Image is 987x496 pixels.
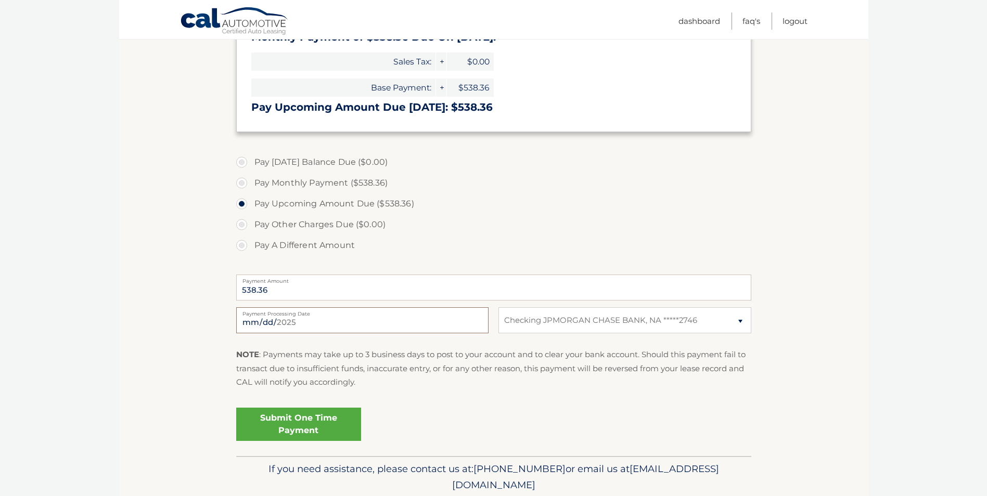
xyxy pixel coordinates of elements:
[236,214,751,235] label: Pay Other Charges Due ($0.00)
[236,275,751,301] input: Payment Amount
[251,101,736,114] h3: Pay Upcoming Amount Due [DATE]: $538.36
[236,173,751,193] label: Pay Monthly Payment ($538.36)
[180,7,289,37] a: Cal Automotive
[236,307,489,316] label: Payment Processing Date
[473,463,566,475] span: [PHONE_NUMBER]
[251,79,435,97] span: Base Payment:
[236,408,361,441] a: Submit One Time Payment
[251,53,435,71] span: Sales Tax:
[783,12,807,30] a: Logout
[436,53,446,71] span: +
[236,348,751,389] p: : Payments may take up to 3 business days to post to your account and to clear your bank account....
[236,235,751,256] label: Pay A Different Amount
[436,79,446,97] span: +
[447,53,494,71] span: $0.00
[236,152,751,173] label: Pay [DATE] Balance Due ($0.00)
[236,307,489,333] input: Payment Date
[742,12,760,30] a: FAQ's
[447,79,494,97] span: $538.36
[678,12,720,30] a: Dashboard
[243,461,745,494] p: If you need assistance, please contact us at: or email us at
[236,275,751,283] label: Payment Amount
[236,193,751,214] label: Pay Upcoming Amount Due ($538.36)
[236,349,259,359] strong: NOTE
